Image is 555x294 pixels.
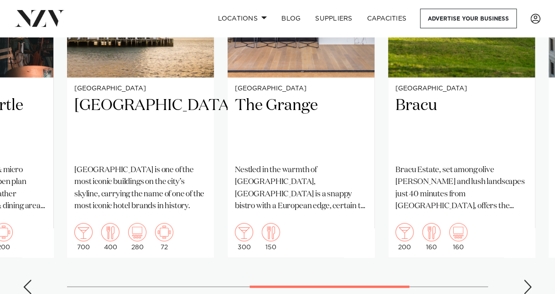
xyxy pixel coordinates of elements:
img: dining.png [262,223,280,241]
img: theatre.png [128,223,146,241]
a: SUPPLIERS [308,9,359,28]
h2: [GEOGRAPHIC_DATA] [74,95,207,157]
div: 280 [128,223,146,250]
div: 160 [449,223,467,250]
a: Advertise your business [420,9,517,28]
h2: Bracu [395,95,528,157]
div: 72 [155,223,173,250]
small: [GEOGRAPHIC_DATA] [395,85,528,92]
small: [GEOGRAPHIC_DATA] [74,85,207,92]
div: 200 [395,223,414,250]
div: 150 [262,223,280,250]
img: cocktail.png [395,223,414,241]
div: 300 [235,223,253,250]
p: Nestled in the warmth of [GEOGRAPHIC_DATA], [GEOGRAPHIC_DATA] is a snappy bistro with a European ... [235,164,367,212]
h2: The Grange [235,95,367,157]
img: theatre.png [449,223,467,241]
p: [GEOGRAPHIC_DATA] is one of the most iconic buildings on the city’s skyline, carrying the name of... [74,164,207,212]
img: meeting.png [155,223,173,241]
a: BLOG [274,9,308,28]
div: 160 [422,223,441,250]
a: Locations [210,9,274,28]
img: cocktail.png [235,223,253,241]
div: 400 [101,223,119,250]
img: nzv-logo.png [15,10,64,26]
small: [GEOGRAPHIC_DATA] [235,85,367,92]
img: dining.png [101,223,119,241]
p: Bracu Estate, set among olive [PERSON_NAME] and lush landscapes just 40 minutes from [GEOGRAPHIC_... [395,164,528,212]
a: Capacities [360,9,414,28]
img: dining.png [422,223,441,241]
div: 700 [74,223,93,250]
img: cocktail.png [74,223,93,241]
